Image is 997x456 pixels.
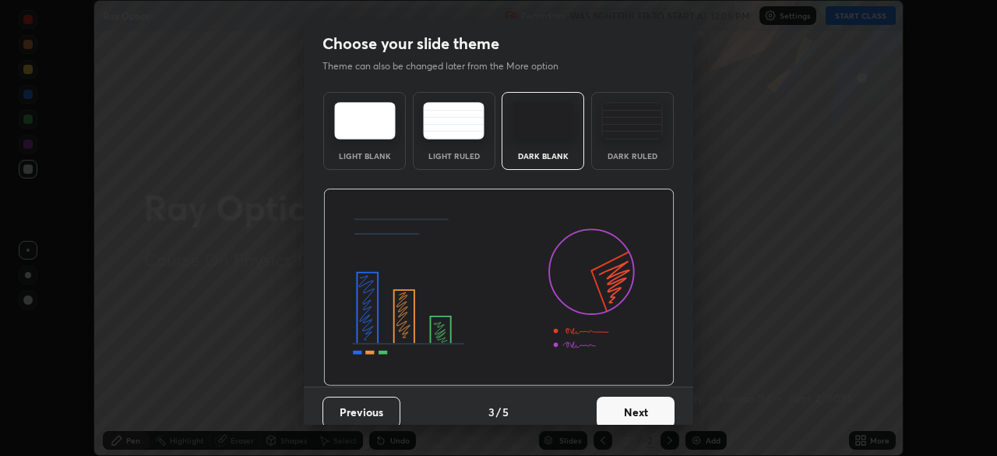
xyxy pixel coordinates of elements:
h2: Choose your slide theme [322,34,499,54]
img: lightRuledTheme.5fabf969.svg [423,102,484,140]
p: Theme can also be changed later from the More option [322,59,575,73]
button: Previous [322,397,400,428]
button: Next [597,397,675,428]
h4: 3 [488,404,495,420]
img: lightTheme.e5ed3b09.svg [334,102,396,140]
div: Light Ruled [423,152,485,160]
div: Dark Ruled [601,152,664,160]
img: darkTheme.f0cc69e5.svg [513,102,574,140]
div: Dark Blank [512,152,574,160]
h4: / [496,404,501,420]
h4: 5 [502,404,509,420]
img: darkRuledTheme.de295e13.svg [601,102,663,140]
img: darkThemeBanner.d06ce4a2.svg [323,189,675,387]
div: Light Blank [333,152,396,160]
